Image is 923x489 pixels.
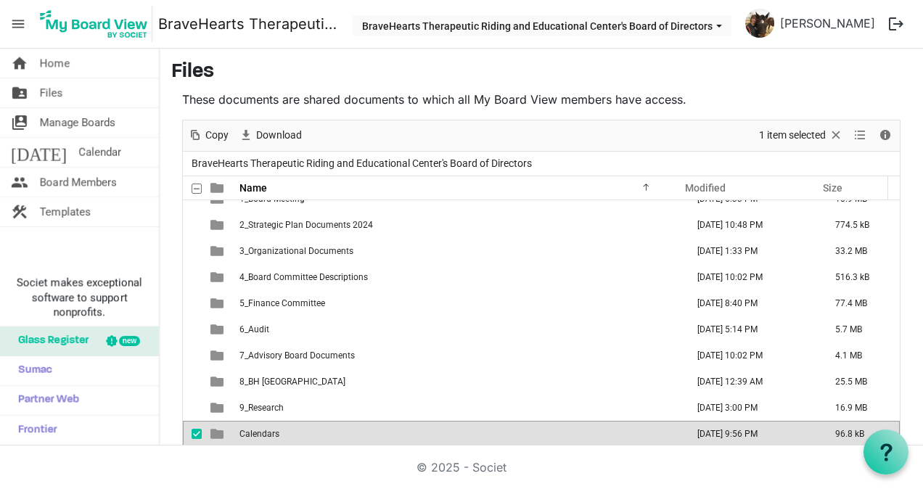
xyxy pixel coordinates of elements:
td: April 25, 2025 3:00 PM column header Modified [682,395,820,421]
span: 6_Audit [239,324,269,334]
td: May 06, 2025 5:14 PM column header Modified [682,316,820,342]
td: checkbox [183,421,202,447]
button: Download [237,126,305,144]
td: is template cell column header type [202,290,235,316]
td: checkbox [183,342,202,369]
a: My Board View Logo [36,6,158,42]
div: Copy [183,120,234,151]
button: Selection [757,126,846,144]
span: Copy [204,126,230,144]
span: home [11,49,28,78]
div: Clear selection [754,120,848,151]
span: Glass Register [11,326,89,356]
span: Files [40,78,63,107]
button: Details [876,126,895,144]
td: is template cell column header type [202,316,235,342]
h3: Files [171,60,911,85]
td: 96.8 kB is template cell column header Size [820,421,900,447]
td: checkbox [183,212,202,238]
td: 77.4 MB is template cell column header Size [820,290,900,316]
td: 25.5 MB is template cell column header Size [820,369,900,395]
span: folder_shared [11,78,28,107]
span: Partner Web [11,386,79,415]
td: checkbox [183,264,202,290]
button: BraveHearts Therapeutic Riding and Educational Center's Board of Directors dropdownbutton [353,15,731,36]
div: Details [873,120,898,151]
button: Copy [186,126,231,144]
span: Home [40,49,70,78]
span: Templates [40,197,91,226]
td: is template cell column header type [202,395,235,421]
p: These documents are shared documents to which all My Board View members have access. [182,91,901,108]
td: checkbox [183,316,202,342]
span: 2_Strategic Plan Documents 2024 [239,220,373,230]
span: [DATE] [11,138,67,167]
td: checkbox [183,238,202,264]
img: My Board View Logo [36,6,152,42]
span: Calendars [239,429,279,439]
span: 8_BH [GEOGRAPHIC_DATA] [239,377,345,387]
span: Sumac [11,356,52,385]
span: Board Members [40,168,117,197]
td: Calendars is template cell column header Name [235,421,682,447]
td: 33.2 MB is template cell column header Size [820,238,900,264]
td: 8_BH Perks Ranch is template cell column header Name [235,369,682,395]
td: 4.1 MB is template cell column header Size [820,342,900,369]
div: Download [234,120,307,151]
td: checkbox [183,395,202,421]
span: 1_Board Meeting [239,194,305,204]
span: people [11,168,28,197]
span: Manage Boards [40,108,115,137]
img: soG8ngqyo8mfsLl7qavYA1W50_jgETOwQQYy_uxBnjq3-U2bjp1MqSY6saXxc6u9ROKTL24E-CUSpUAvpVE2Kg_thumb.png [745,9,774,38]
td: April 01, 2025 10:48 PM column header Modified [682,212,820,238]
span: Modified [685,182,726,194]
td: 774.5 kB is template cell column header Size [820,212,900,238]
td: January 27, 2025 10:02 PM column header Modified [682,264,820,290]
span: Frontier [11,416,57,445]
td: 3_Organizational Documents is template cell column header Name [235,238,682,264]
td: is template cell column header type [202,342,235,369]
td: is template cell column header type [202,421,235,447]
span: Download [255,126,303,144]
span: BraveHearts Therapeutic Riding and Educational Center's Board of Directors [189,155,535,173]
td: August 21, 2025 12:39 AM column header Modified [682,369,820,395]
a: [PERSON_NAME] [774,9,881,38]
span: Societ makes exceptional software to support nonprofits. [7,276,152,319]
span: 4_Board Committee Descriptions [239,272,368,282]
td: 2_Strategic Plan Documents 2024 is template cell column header Name [235,212,682,238]
div: new [119,336,140,346]
td: August 19, 2025 8:40 PM column header Modified [682,290,820,316]
span: menu [4,10,32,38]
td: checkbox [183,369,202,395]
td: 7_Advisory Board Documents is template cell column header Name [235,342,682,369]
span: Calendar [78,138,121,167]
span: 1 item selected [758,126,827,144]
td: is template cell column header type [202,212,235,238]
span: construction [11,197,28,226]
span: 7_Advisory Board Documents [239,350,355,361]
td: January 27, 2025 10:02 PM column header Modified [682,342,820,369]
td: 516.3 kB is template cell column header Size [820,264,900,290]
td: 5_Finance Committee is template cell column header Name [235,290,682,316]
td: 9_Research is template cell column header Name [235,395,682,421]
span: Name [239,182,267,194]
a: BraveHearts Therapeutic Riding and Educational Center's Board of Directors [158,9,338,38]
button: logout [881,9,911,39]
button: View dropdownbutton [851,126,869,144]
td: checkbox [183,290,202,316]
span: switch_account [11,108,28,137]
td: August 15, 2025 1:33 PM column header Modified [682,238,820,264]
td: 4_Board Committee Descriptions is template cell column header Name [235,264,682,290]
span: Size [823,182,842,194]
td: 6_Audit is template cell column header Name [235,316,682,342]
td: is template cell column header type [202,238,235,264]
td: 16.9 MB is template cell column header Size [820,395,900,421]
span: 3_Organizational Documents [239,246,353,256]
span: 5_Finance Committee [239,298,325,308]
a: © 2025 - Societ [417,460,506,474]
td: 5.7 MB is template cell column header Size [820,316,900,342]
div: View [848,120,873,151]
td: is template cell column header type [202,369,235,395]
td: May 30, 2025 9:56 PM column header Modified [682,421,820,447]
span: 9_Research [239,403,284,413]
